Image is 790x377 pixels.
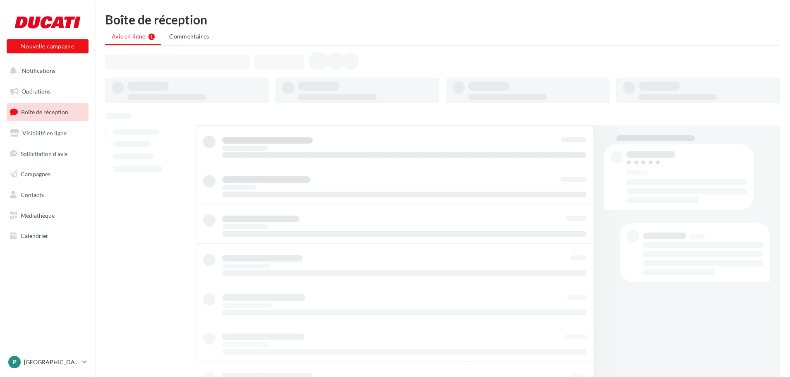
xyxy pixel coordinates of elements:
span: P [13,358,17,366]
span: Sollicitation d'avis [21,150,67,157]
p: [GEOGRAPHIC_DATA] [24,358,79,366]
a: Calendrier [5,227,90,245]
button: Nouvelle campagne [7,39,89,53]
span: Calendrier [21,232,48,239]
button: Notifications [5,62,87,79]
a: Sollicitation d'avis [5,145,90,163]
a: Contacts [5,186,90,204]
span: Opérations [22,88,50,95]
span: Visibilité en ligne [22,130,67,137]
a: Boîte de réception [5,103,90,121]
a: Visibilité en ligne [5,125,90,142]
span: Campagnes [21,170,50,178]
span: Notifications [22,67,55,74]
span: Contacts [21,191,44,198]
div: Boîte de réception [105,13,780,26]
span: Commentaires [169,33,209,40]
a: Opérations [5,83,90,100]
a: P [GEOGRAPHIC_DATA] [7,354,89,370]
a: Médiathèque [5,207,90,224]
span: Médiathèque [21,212,55,219]
span: Boîte de réception [21,108,68,115]
a: Campagnes [5,166,90,183]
